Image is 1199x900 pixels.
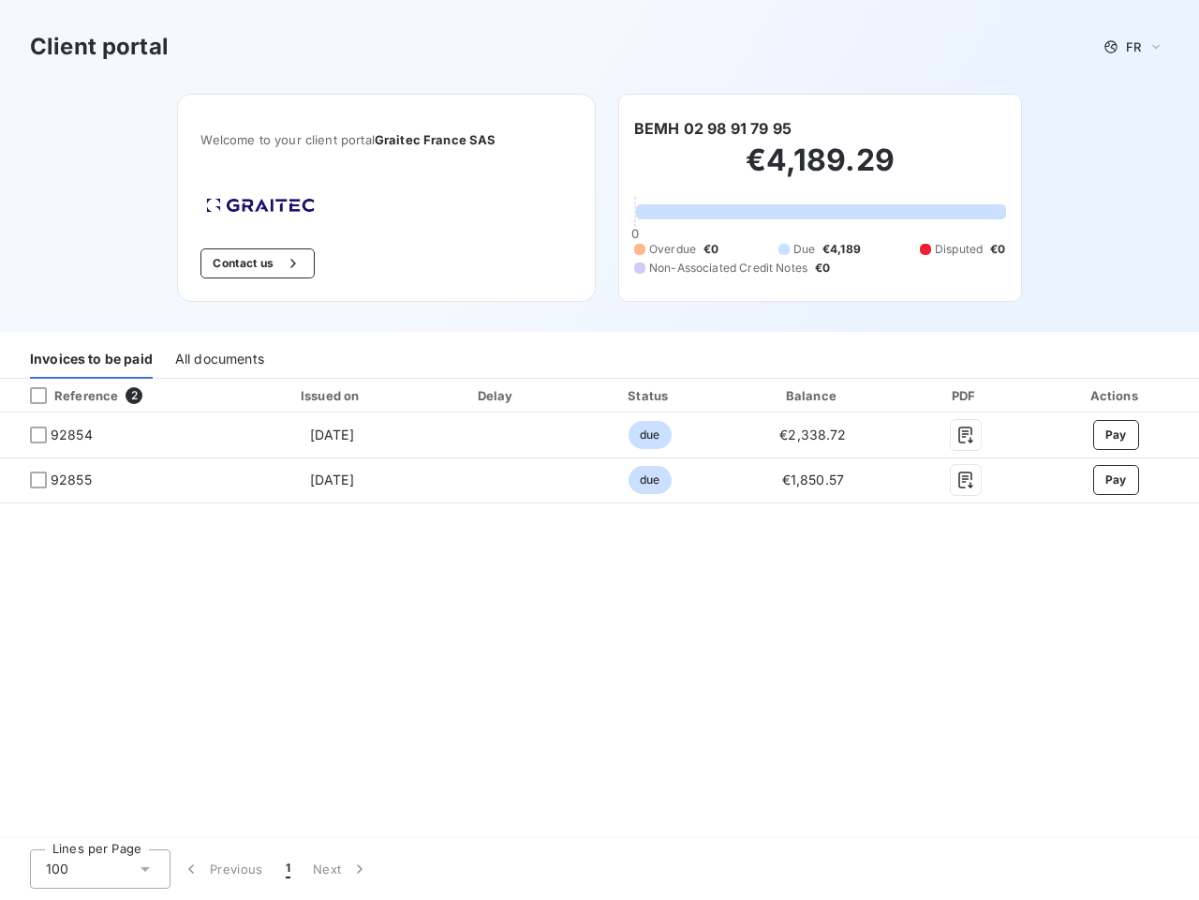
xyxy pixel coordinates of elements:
span: €0 [815,260,830,277]
span: due [629,466,671,494]
div: Actions [1036,386,1195,405]
span: 0 [631,226,639,241]
span: 92855 [51,471,92,489]
div: All documents [175,339,264,379]
span: Non-Associated Credit Notes [649,260,807,277]
span: €0 [990,241,1005,258]
button: Pay [1093,465,1139,495]
span: 2 [126,387,142,404]
button: Pay [1093,420,1139,450]
span: €4,189 [822,241,861,258]
span: due [629,421,671,449]
span: Welcome to your client portal [200,132,572,147]
span: Disputed [935,241,983,258]
span: [DATE] [310,472,354,487]
span: FR [1126,39,1141,54]
h6: BEMH 02 98 91 79 95 [634,117,792,140]
span: €1,850.57 [782,472,844,487]
span: €0 [703,241,718,258]
button: Previous [170,849,274,889]
span: 92854 [51,426,93,444]
span: Due [793,241,815,258]
h3: Client portal [30,30,169,64]
span: 1 [286,860,290,878]
span: Graitec France SAS [375,132,496,147]
div: Delay [425,386,568,405]
div: Reference [15,387,118,404]
div: Balance [732,386,894,405]
div: Status [575,386,724,405]
span: [DATE] [310,427,354,442]
span: 100 [46,860,68,878]
span: €2,338.72 [779,427,846,442]
button: Next [302,849,380,889]
span: Overdue [649,241,696,258]
img: Company logo [200,192,320,218]
button: 1 [274,849,302,889]
div: Issued on [245,386,418,405]
div: Invoices to be paid [30,339,153,379]
h2: €4,189.29 [634,142,1006,198]
div: PDF [902,386,1029,405]
button: Contact us [200,248,314,278]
